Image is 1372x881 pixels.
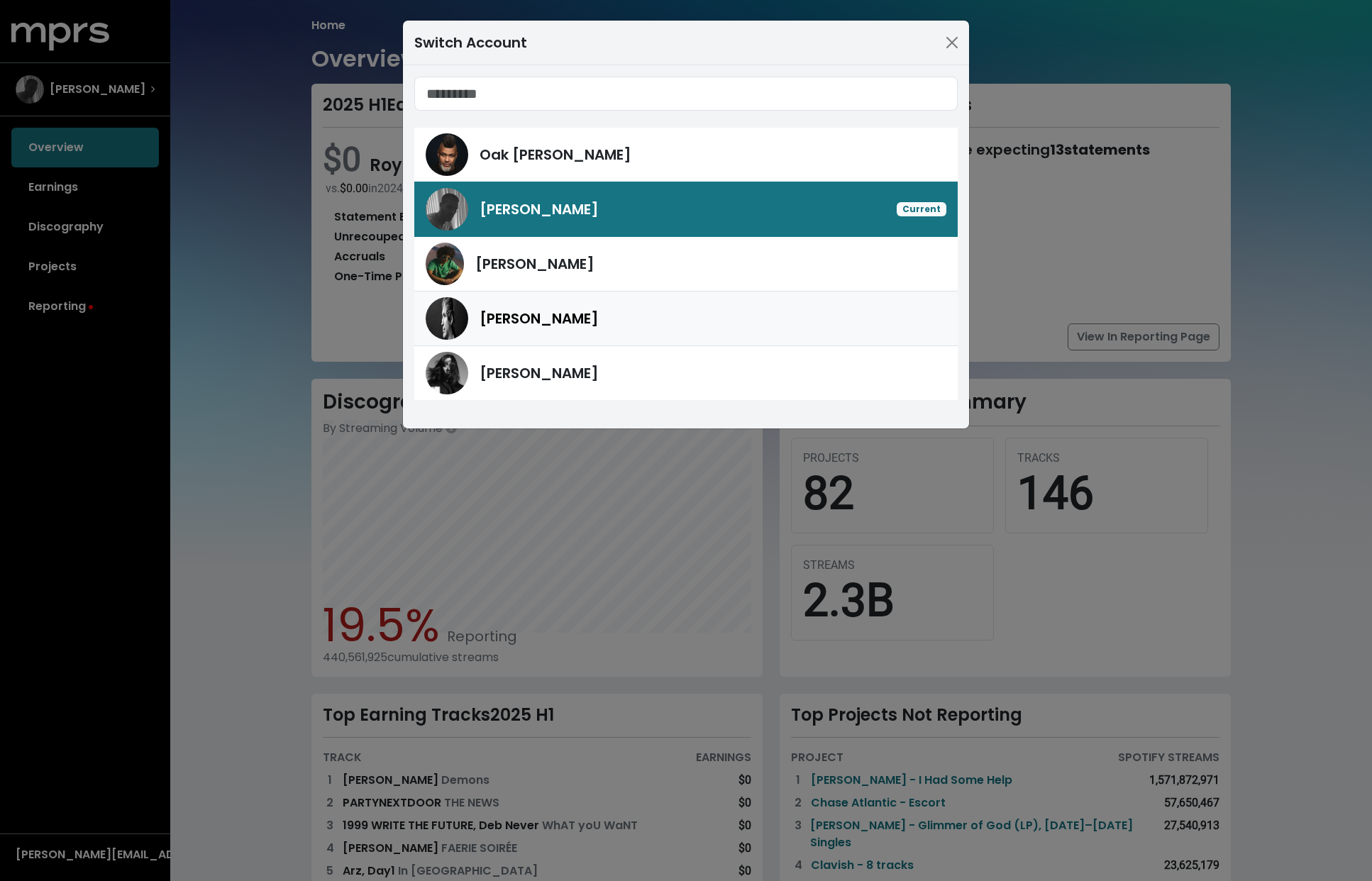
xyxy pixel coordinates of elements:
[480,309,599,328] span: [PERSON_NAME]
[426,133,468,176] img: Oak Felder
[414,237,958,292] a: Roark Bailey[PERSON_NAME]
[414,346,958,400] a: Shintaro Yasuda[PERSON_NAME]
[426,352,468,394] img: Shintaro Yasuda
[426,297,468,340] img: Paul Harris
[475,254,594,274] span: [PERSON_NAME]
[426,243,464,285] img: Roark Bailey
[414,32,527,53] div: Switch Account
[480,199,599,219] span: [PERSON_NAME]
[414,128,958,182] a: Oak FelderOak [PERSON_NAME]
[941,31,963,54] button: Close
[480,145,631,165] span: Oak [PERSON_NAME]
[414,77,958,111] input: Search accounts
[480,363,599,383] span: [PERSON_NAME]
[414,292,958,346] a: Paul Harris[PERSON_NAME]
[897,202,946,216] span: Current
[426,188,468,231] img: Hoskins
[414,182,958,237] a: Hoskins[PERSON_NAME]Current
